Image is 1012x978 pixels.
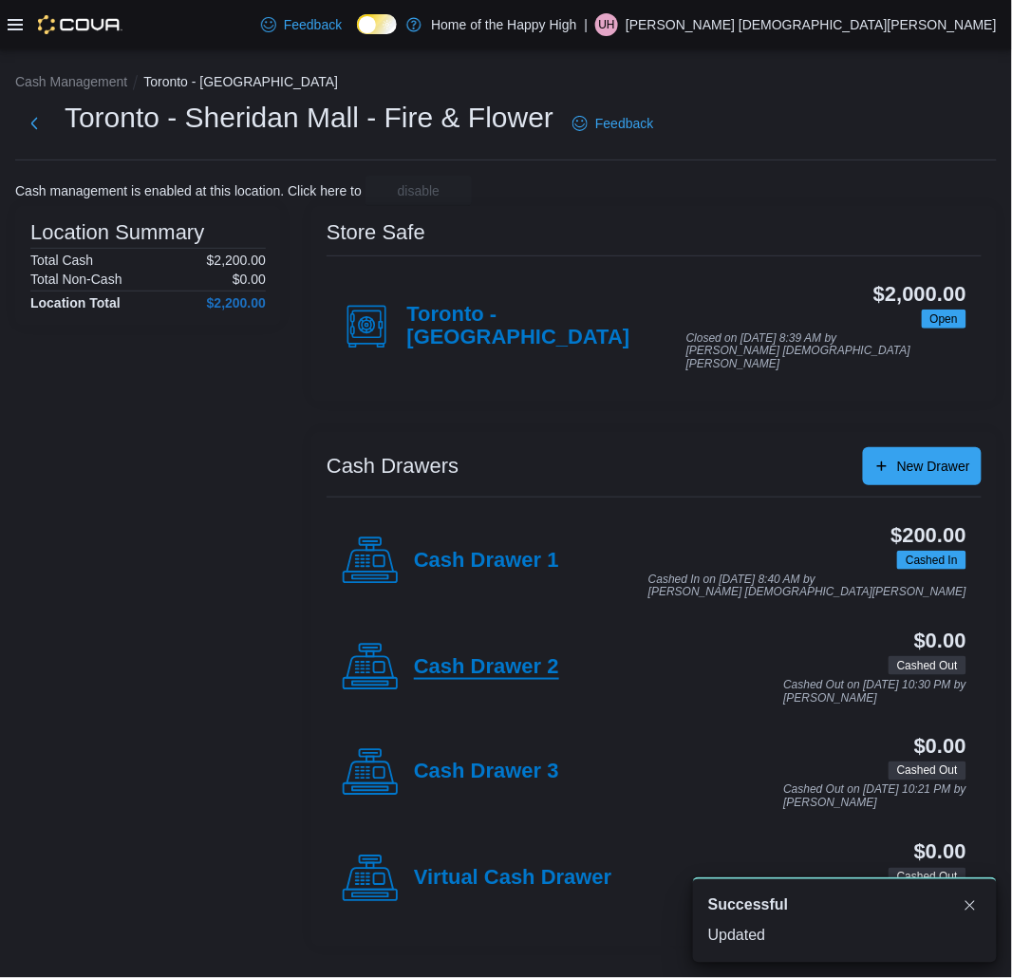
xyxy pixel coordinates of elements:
[914,735,966,758] h3: $0.00
[15,74,127,89] button: Cash Management
[897,457,970,476] span: New Drawer
[414,655,559,680] h4: Cash Drawer 2
[414,761,559,785] h4: Cash Drawer 3
[414,867,612,892] h4: Virtual Cash Drawer
[30,253,93,268] h6: Total Cash
[599,13,615,36] span: UH
[626,13,997,36] p: [PERSON_NAME] [DEMOGRAPHIC_DATA][PERSON_NAME]
[15,183,362,198] p: Cash management is enabled at this location. Click here to
[891,524,966,547] h3: $200.00
[431,13,576,36] p: Home of the Happy High
[565,104,661,142] a: Feedback
[38,15,122,34] img: Cova
[30,221,204,244] h3: Location Summary
[889,656,966,675] span: Cashed Out
[15,72,997,95] nav: An example of EuiBreadcrumbs
[873,283,966,306] h3: $2,000.00
[863,447,982,485] button: New Drawer
[708,925,982,948] div: Updated
[783,679,966,705] p: Cashed Out on [DATE] 10:30 PM by [PERSON_NAME]
[648,574,966,599] p: Cashed In on [DATE] 8:40 AM by [PERSON_NAME] [DEMOGRAPHIC_DATA][PERSON_NAME]
[143,74,338,89] button: Toronto - [GEOGRAPHIC_DATA]
[327,455,459,478] h3: Cash Drawers
[398,181,440,200] span: disable
[327,221,425,244] h3: Store Safe
[922,310,966,329] span: Open
[253,6,349,44] a: Feedback
[959,894,982,917] button: Dismiss toast
[897,762,958,780] span: Cashed Out
[914,841,966,864] h3: $0.00
[708,894,982,917] div: Notification
[414,549,559,574] h4: Cash Drawer 1
[207,295,266,310] h4: $2,200.00
[357,14,397,34] input: Dark Mode
[708,894,788,917] span: Successful
[889,762,966,781] span: Cashed Out
[897,551,966,570] span: Cashed In
[595,114,653,133] span: Feedback
[914,630,966,652] h3: $0.00
[595,13,618,36] div: Umme Hani Huzefa Bagdadi
[357,34,358,35] span: Dark Mode
[30,295,121,310] h4: Location Total
[207,253,266,268] p: $2,200.00
[365,176,472,206] button: disable
[30,272,122,287] h6: Total Non-Cash
[15,104,53,142] button: Next
[686,332,966,371] p: Closed on [DATE] 8:39 AM by [PERSON_NAME] [DEMOGRAPHIC_DATA][PERSON_NAME]
[407,303,686,350] h4: Toronto - [GEOGRAPHIC_DATA]
[233,272,266,287] p: $0.00
[897,657,958,674] span: Cashed Out
[906,552,958,569] span: Cashed In
[783,784,966,810] p: Cashed Out on [DATE] 10:21 PM by [PERSON_NAME]
[284,15,342,34] span: Feedback
[585,13,589,36] p: |
[65,99,553,137] h1: Toronto - Sheridan Mall - Fire & Flower
[930,310,958,328] span: Open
